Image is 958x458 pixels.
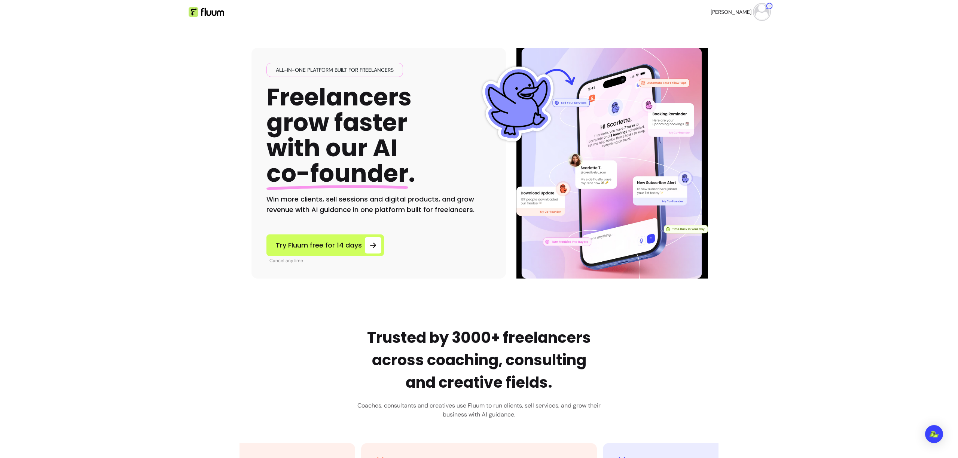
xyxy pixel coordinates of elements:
[266,194,491,215] h2: Win more clients, sell sessions and digital products, and grow revenue with AI guidance in one pl...
[711,8,751,16] span: [PERSON_NAME]
[266,84,415,187] h1: Freelancers grow faster with our AI .
[273,66,397,74] span: All-in-one platform built for freelancers
[754,4,769,19] img: avatar
[357,401,601,419] h3: Coaches, consultants and creatives use Fluum to run clients, sell services, and grow their busine...
[266,157,408,190] span: co-founder
[266,234,384,256] a: Try Fluum free for 14 days
[518,48,707,279] img: Hero
[189,7,224,17] img: Fluum Logo
[711,4,769,19] button: avatar[PERSON_NAME]
[925,425,943,443] div: Open Intercom Messenger
[276,240,362,250] span: Try Fluum free for 14 days
[480,67,555,141] img: Fluum Duck sticker
[357,326,601,394] h2: Trusted by 3000+ freelancers across coaching, consulting and creative fields.
[269,258,384,264] p: Cancel anytime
